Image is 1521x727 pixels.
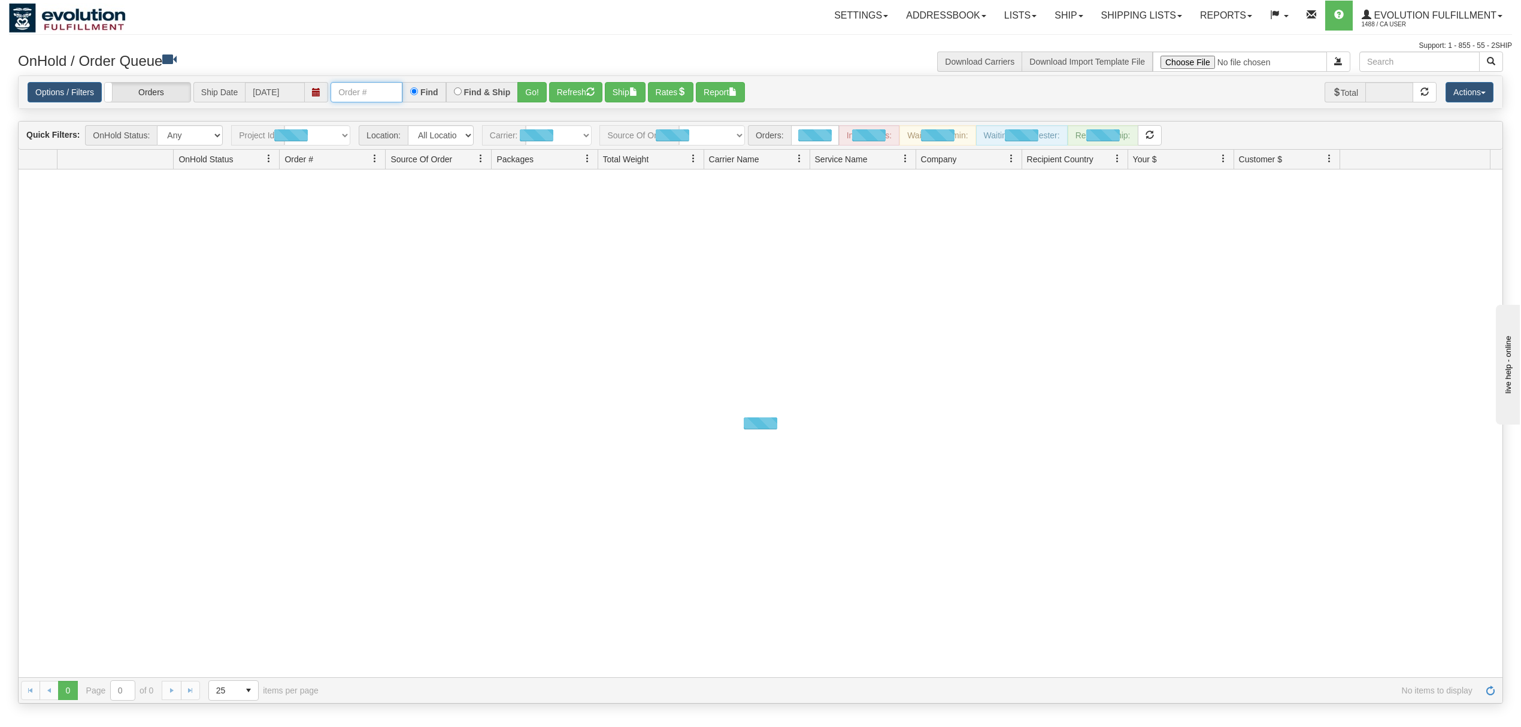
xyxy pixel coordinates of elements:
span: OnHold Status: [85,125,157,146]
div: Waiting - Requester: [976,125,1068,146]
a: Evolution Fulfillment 1488 / CA User [1353,1,1511,31]
button: Go! [517,82,547,102]
a: Recipient Country filter column settings [1107,149,1128,169]
div: Waiting - Admin: [899,125,975,146]
a: Source Of Order filter column settings [471,149,491,169]
span: Ship Date [193,82,245,102]
div: live help - online [9,10,111,19]
button: Search [1479,52,1503,72]
div: New: [791,125,839,146]
span: Your $ [1133,153,1157,165]
input: Search [1359,52,1480,72]
span: Page of 0 [86,680,154,701]
button: Ship [605,82,646,102]
span: select [239,681,258,700]
a: Download Carriers [945,57,1014,66]
div: grid toolbar [19,122,1502,150]
input: Import [1153,52,1327,72]
iframe: chat widget [1493,302,1520,425]
span: items per page [208,680,319,701]
span: Packages [496,153,533,165]
span: Recipient Country [1027,153,1093,165]
a: Lists [995,1,1046,31]
a: Total Weight filter column settings [683,149,704,169]
a: Order # filter column settings [365,149,385,169]
span: OnHold Status [178,153,233,165]
a: Refresh [1481,681,1500,700]
a: Packages filter column settings [577,149,598,169]
a: Options / Filters [28,82,102,102]
label: Find [420,88,438,96]
button: Report [696,82,745,102]
span: Total Weight [603,153,649,165]
a: Customer $ filter column settings [1319,149,1340,169]
span: Location: [359,125,408,146]
button: Refresh [549,82,602,102]
label: Find & Ship [464,88,511,96]
span: Evolution Fulfillment [1371,10,1496,20]
span: Total [1325,82,1366,102]
img: logo1488.jpg [9,3,126,33]
input: Order # [331,82,402,102]
span: Company [921,153,957,165]
a: OnHold Status filter column settings [259,149,279,169]
a: Ship [1046,1,1092,31]
a: Reports [1191,1,1261,31]
a: Service Name filter column settings [895,149,916,169]
span: Order # [284,153,313,165]
a: Addressbook [897,1,995,31]
a: Company filter column settings [1001,149,1022,169]
span: No items to display [335,686,1472,695]
span: Orders: [748,125,791,146]
button: Rates [648,82,694,102]
span: Service Name [815,153,868,165]
label: Quick Filters: [26,129,80,141]
span: Page 0 [58,681,77,700]
div: Ready to Ship: [1068,125,1138,146]
span: Customer $ [1239,153,1282,165]
h3: OnHold / Order Queue [18,52,752,69]
a: Download Import Template File [1029,57,1145,66]
button: Actions [1446,82,1493,102]
label: Orders [105,83,190,102]
a: Shipping lists [1092,1,1191,31]
div: In Progress: [839,125,899,146]
span: Carrier Name [709,153,759,165]
a: Your $ filter column settings [1213,149,1234,169]
span: 1488 / CA User [1362,19,1452,31]
span: Page sizes drop down [208,680,259,701]
span: 25 [216,684,232,696]
span: Source Of Order [390,153,452,165]
a: Carrier Name filter column settings [789,149,810,169]
a: Settings [825,1,897,31]
div: Support: 1 - 855 - 55 - 2SHIP [9,41,1512,51]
